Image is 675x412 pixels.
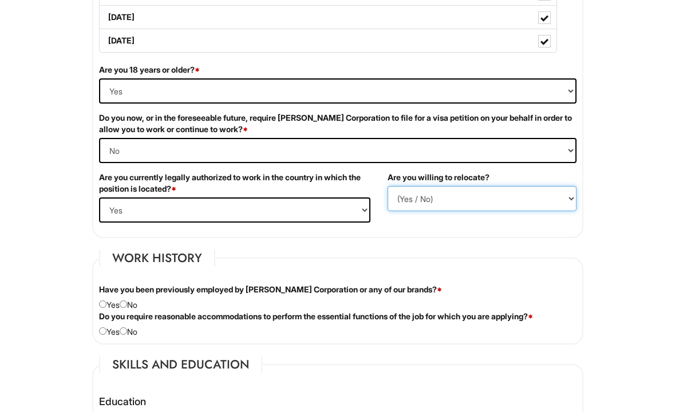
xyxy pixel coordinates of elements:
[99,78,577,104] select: (Yes / No)
[90,311,585,338] div: Yes No
[388,186,577,211] select: (Yes / No)
[100,6,556,29] label: [DATE]
[99,396,577,407] h4: Education
[388,172,490,183] label: Are you willing to relocate?
[99,197,370,223] select: (Yes / No)
[99,172,370,195] label: Are you currently legally authorized to work in the country in which the position is located?
[99,249,215,267] legend: Work History
[99,356,262,373] legend: Skills and Education
[99,284,442,295] label: Have you been previously employed by [PERSON_NAME] Corporation or any of our brands?
[99,138,577,163] select: (Yes / No)
[100,29,556,52] label: [DATE]
[99,112,577,135] label: Do you now, or in the foreseeable future, require [PERSON_NAME] Corporation to file for a visa pe...
[90,284,585,311] div: Yes No
[99,64,200,76] label: Are you 18 years or older?
[99,311,533,322] label: Do you require reasonable accommodations to perform the essential functions of the job for which ...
